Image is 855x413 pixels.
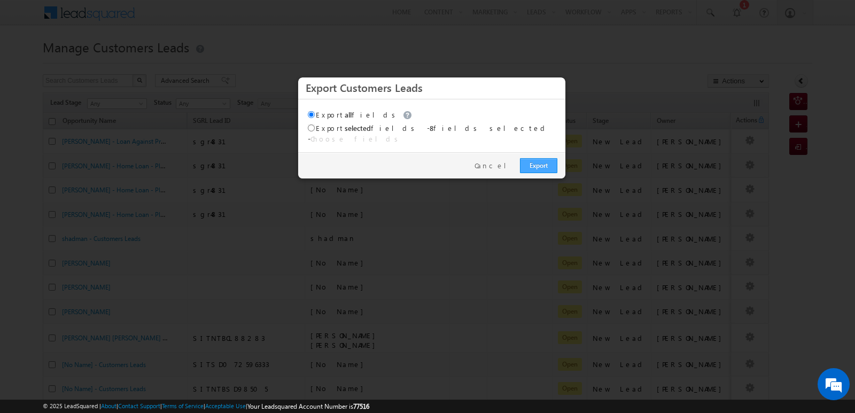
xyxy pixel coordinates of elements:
a: Contact Support [118,402,160,409]
span: - fields selected [427,123,549,133]
a: Acceptable Use [205,402,246,409]
input: Exportselectedfields [308,124,315,131]
span: © 2025 LeadSquared | | | | | [43,401,369,411]
div: Minimize live chat window [175,5,201,31]
em: Start Chat [145,329,194,344]
span: 8 [430,123,433,133]
span: Your Leadsquared Account Number is [247,402,369,410]
a: Export [520,158,557,173]
textarea: Type your message and hit 'Enter' [14,99,195,320]
label: Export fields [308,110,415,119]
span: 77516 [353,402,369,410]
a: Choose fields [310,134,402,143]
label: Export fields [308,123,418,133]
input: Exportallfields [308,111,315,118]
h3: Export Customers Leads [306,78,558,97]
img: d_60004797649_company_0_60004797649 [18,56,45,70]
a: Terms of Service [162,402,204,409]
div: Chat with us now [56,56,180,70]
span: selected [345,123,371,133]
a: About [101,402,116,409]
span: - [308,134,402,143]
span: all [345,110,352,119]
a: Cancel [475,161,515,170]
